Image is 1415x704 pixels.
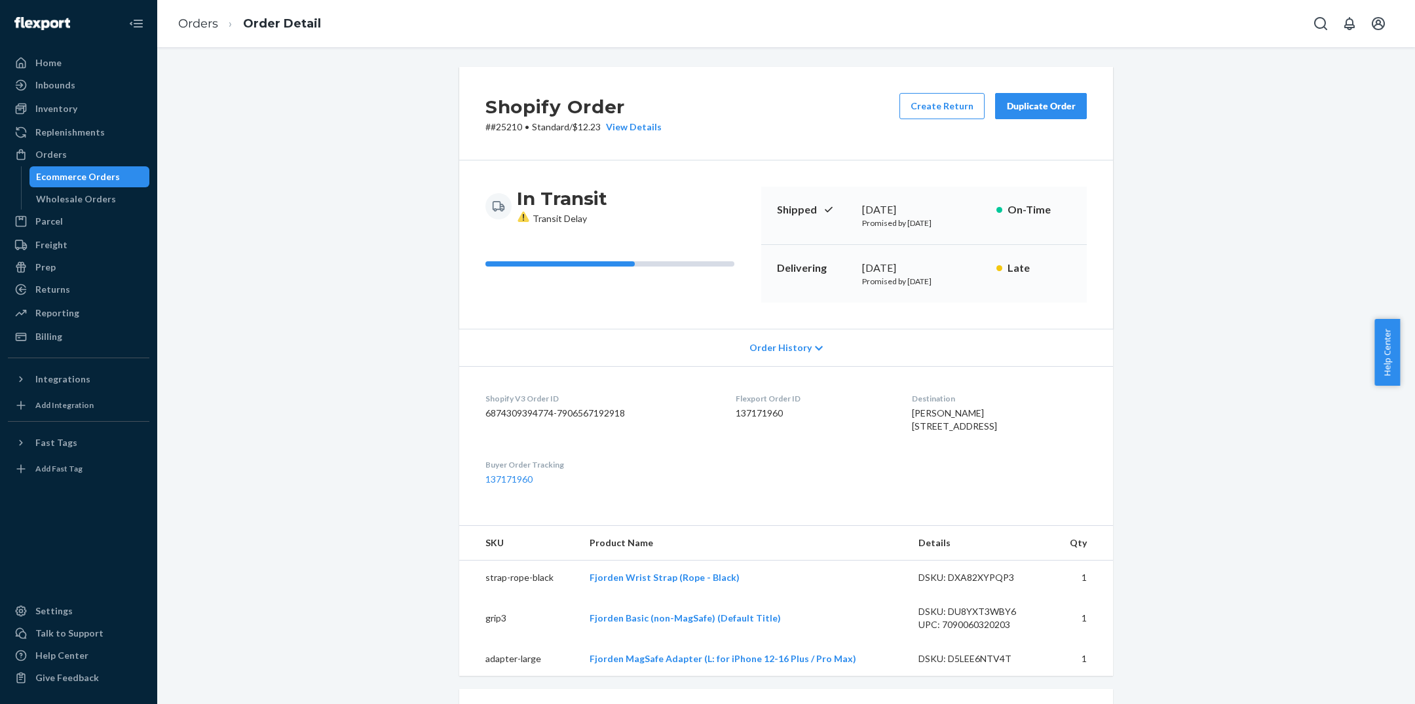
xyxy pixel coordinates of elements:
[908,526,1052,561] th: Details
[168,5,331,43] ol: breadcrumbs
[736,407,890,420] dd: 137171960
[35,649,88,662] div: Help Center
[1308,10,1334,37] button: Open Search Box
[918,605,1042,618] div: DSKU: DU8YXT3WBY6
[517,187,607,210] h3: In Transit
[36,193,116,206] div: Wholesale Orders
[1374,319,1400,386] button: Help Center
[1336,10,1363,37] button: Open notifications
[35,671,99,684] div: Give Feedback
[918,652,1042,665] div: DSKU: D5LEE6NTV4T
[8,122,149,143] a: Replenishments
[8,52,149,73] a: Home
[35,306,79,320] div: Reporting
[532,121,569,132] span: Standard
[1051,595,1113,642] td: 1
[35,373,90,386] div: Integrations
[459,595,579,642] td: grip3
[777,261,852,276] p: Delivering
[862,217,986,229] p: Promised by [DATE]
[918,618,1042,631] div: UPC: 7090060320203
[178,16,218,31] a: Orders
[459,642,579,676] td: adapter-large
[8,395,149,416] a: Add Integration
[8,75,149,96] a: Inbounds
[862,276,986,287] p: Promised by [DATE]
[899,93,985,119] button: Create Return
[35,126,105,139] div: Replenishments
[485,473,533,485] a: 137171960
[1008,261,1071,276] p: Late
[590,612,781,623] a: Fjorden Basic (non-MagSafe) (Default Title)
[8,279,149,300] a: Returns
[8,601,149,621] a: Settings
[485,93,662,120] h2: Shopify Order
[243,16,321,31] a: Order Detail
[590,572,740,583] a: Fjorden Wrist Strap (Rope - Black)
[995,93,1087,119] button: Duplicate Order
[601,120,662,134] button: View Details
[485,120,662,134] p: # #25210 / $12.23
[35,399,94,411] div: Add Integration
[35,463,83,474] div: Add Fast Tag
[35,215,63,228] div: Parcel
[35,261,56,274] div: Prep
[35,436,77,449] div: Fast Tags
[8,645,149,666] a: Help Center
[14,17,70,30] img: Flexport logo
[777,202,852,217] p: Shipped
[8,98,149,119] a: Inventory
[1006,100,1076,113] div: Duplicate Order
[35,627,104,640] div: Talk to Support
[485,393,715,404] dt: Shopify V3 Order ID
[485,459,715,470] dt: Buyer Order Tracking
[35,604,73,618] div: Settings
[8,234,149,255] a: Freight
[8,303,149,324] a: Reporting
[1365,10,1391,37] button: Open account menu
[590,653,856,664] a: Fjorden MagSafe Adapter (L: for iPhone 12-16 Plus / Pro Max)
[8,432,149,453] button: Fast Tags
[459,561,579,595] td: strap-rope-black
[1051,642,1113,676] td: 1
[35,330,62,343] div: Billing
[36,170,120,183] div: Ecommerce Orders
[517,213,587,224] span: Transit Delay
[8,667,149,688] button: Give Feedback
[736,393,890,404] dt: Flexport Order ID
[8,369,149,390] button: Integrations
[29,189,150,210] a: Wholesale Orders
[8,211,149,232] a: Parcel
[35,283,70,296] div: Returns
[1051,561,1113,595] td: 1
[8,458,149,479] a: Add Fast Tag
[35,148,67,161] div: Orders
[35,102,77,115] div: Inventory
[749,341,812,354] span: Order History
[35,238,67,251] div: Freight
[579,526,908,561] th: Product Name
[912,407,997,432] span: [PERSON_NAME] [STREET_ADDRESS]
[123,10,149,37] button: Close Navigation
[485,407,715,420] dd: 6874309394774-7906567192918
[35,79,75,92] div: Inbounds
[459,526,579,561] th: SKU
[8,623,149,644] a: Talk to Support
[8,257,149,278] a: Prep
[862,202,986,217] div: [DATE]
[862,261,986,276] div: [DATE]
[35,56,62,69] div: Home
[918,571,1042,584] div: DSKU: DXA82XYPQP3
[29,166,150,187] a: Ecommerce Orders
[8,326,149,347] a: Billing
[8,144,149,165] a: Orders
[1051,526,1113,561] th: Qty
[1008,202,1071,217] p: On-Time
[525,121,529,132] span: •
[912,393,1087,404] dt: Destination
